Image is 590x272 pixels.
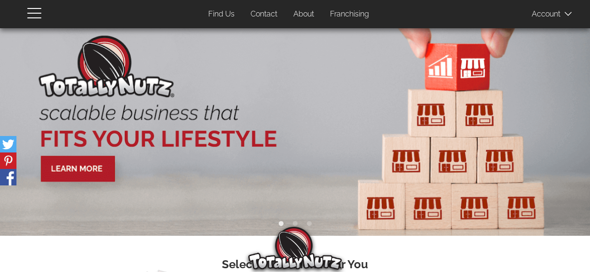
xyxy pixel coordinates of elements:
a: Find Us [201,5,242,24]
a: Franchising [323,5,376,24]
button: 2 of 3 [291,219,300,229]
h3: Select a Location Near You [34,258,556,271]
button: 1 of 3 [276,219,286,229]
a: About [286,5,321,24]
button: 3 of 3 [305,219,314,229]
img: Totally Nutz Logo [248,227,342,270]
a: Contact [244,5,284,24]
